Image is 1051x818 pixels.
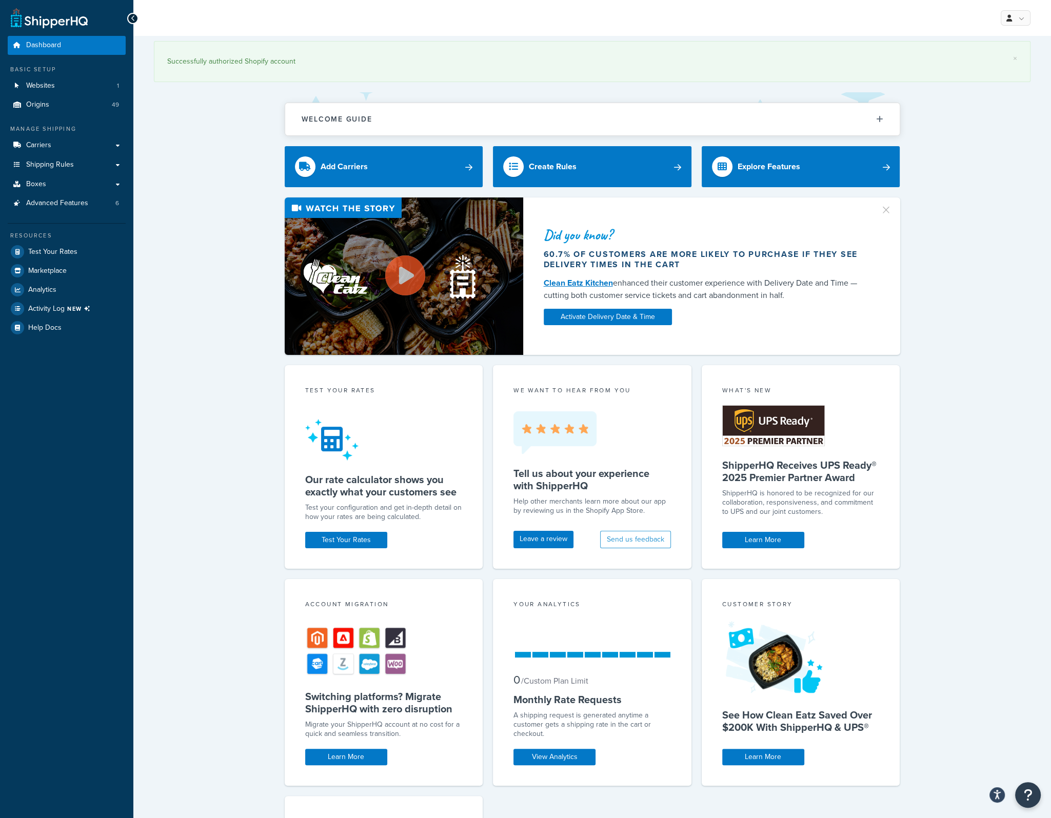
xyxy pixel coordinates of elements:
[8,231,126,240] div: Resources
[26,101,49,109] span: Origins
[722,459,880,484] h5: ShipperHQ Receives UPS Ready® 2025 Premier Partner Award
[513,749,596,765] a: View Analytics
[8,262,126,280] a: Marketplace
[26,199,88,208] span: Advanced Features
[26,180,46,189] span: Boxes
[722,386,880,397] div: What's New
[544,309,672,325] a: Activate Delivery Date & Time
[8,95,126,114] li: Origins
[26,141,51,150] span: Carriers
[305,386,463,397] div: Test your rates
[513,671,520,688] span: 0
[28,248,77,256] span: Test Your Rates
[544,249,868,270] div: 60.7% of customers are more likely to purchase if they see delivery times in the cart
[67,305,94,313] span: NEW
[8,136,126,155] a: Carriers
[305,473,463,498] h5: Our rate calculator shows you exactly what your customers see
[513,600,671,611] div: Your Analytics
[8,36,126,55] a: Dashboard
[8,194,126,213] li: Advanced Features
[285,197,523,355] img: Video thumbnail
[302,115,372,123] h2: Welcome Guide
[305,532,387,548] a: Test Your Rates
[8,194,126,213] a: Advanced Features6
[8,281,126,299] a: Analytics
[493,146,691,187] a: Create Rules
[112,101,119,109] span: 49
[28,267,67,275] span: Marketplace
[305,503,463,522] div: Test your configuration and get in-depth detail on how your rates are being calculated.
[738,159,800,174] div: Explore Features
[544,277,613,289] a: Clean Eatz Kitchen
[305,600,463,611] div: Account Migration
[305,749,387,765] a: Learn More
[529,159,577,174] div: Create Rules
[8,155,126,174] a: Shipping Rules
[513,497,671,515] p: Help other merchants learn more about our app by reviewing us in the Shopify App Store.
[1013,54,1017,63] a: ×
[117,82,119,90] span: 1
[28,324,62,332] span: Help Docs
[544,277,868,302] div: enhanced their customer experience with Delivery Date and Time — cutting both customer service ti...
[285,146,483,187] a: Add Carriers
[600,531,671,548] button: Send us feedback
[513,711,671,739] div: A shipping request is generated anytime a customer gets a shipping rate in the cart or checkout.
[26,82,55,90] span: Websites
[722,532,804,548] a: Learn More
[8,300,126,318] a: Activity LogNEW
[305,690,463,715] h5: Switching platforms? Migrate ShipperHQ with zero disruption
[1015,782,1041,808] button: Open Resource Center
[8,95,126,114] a: Origins49
[722,749,804,765] a: Learn More
[722,600,880,611] div: Customer Story
[8,318,126,337] a: Help Docs
[8,175,126,194] a: Boxes
[8,300,126,318] li: [object Object]
[321,159,368,174] div: Add Carriers
[285,103,900,135] button: Welcome Guide
[521,675,588,687] small: / Custom Plan Limit
[167,54,1017,69] div: Successfully authorized Shopify account
[8,243,126,261] a: Test Your Rates
[28,302,94,315] span: Activity Log
[115,199,119,208] span: 6
[513,531,573,548] a: Leave a review
[702,146,900,187] a: Explore Features
[8,65,126,74] div: Basic Setup
[513,386,671,395] p: we want to hear from you
[305,720,463,739] div: Migrate your ShipperHQ account at no cost for a quick and seamless transition.
[722,489,880,516] p: ShipperHQ is honored to be recognized for our collaboration, responsiveness, and commitment to UP...
[8,76,126,95] li: Websites
[26,161,74,169] span: Shipping Rules
[513,467,671,492] h5: Tell us about your experience with ShipperHQ
[722,709,880,733] h5: See How Clean Eatz Saved Over $200K With ShipperHQ & UPS®
[28,286,56,294] span: Analytics
[26,41,61,50] span: Dashboard
[8,125,126,133] div: Manage Shipping
[8,76,126,95] a: Websites1
[513,693,671,706] h5: Monthly Rate Requests
[544,228,868,242] div: Did you know?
